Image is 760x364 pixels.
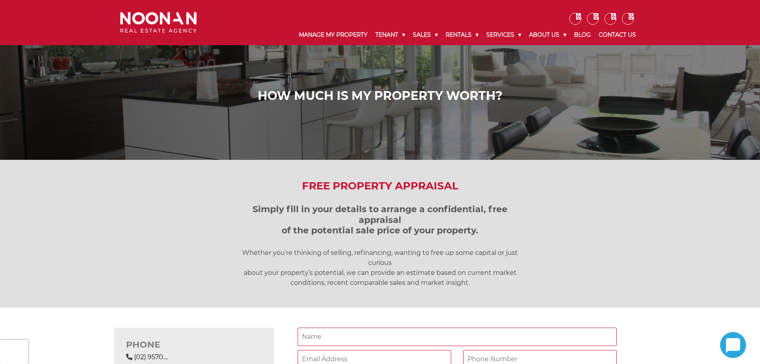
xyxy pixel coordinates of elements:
[442,25,482,45] a: Rentals
[126,340,262,350] h3: PHONE
[231,204,530,236] h3: Simply fill in your details to arrange a confidential, free appraisal of the potential sale price...
[122,89,638,103] h1: How Much is My Property Worth?
[371,25,409,45] a: Tenant
[570,25,595,45] a: Blog
[295,25,371,45] a: Manage My Property
[482,25,525,45] a: Services
[595,25,640,45] a: Contact Us
[120,12,197,33] img: Noonan Real Estate Agency
[134,353,168,361] span: (02) 9570....
[525,25,570,45] a: About Us
[231,248,530,288] p: Whether you’re thinking of selling, refinancing, wanting to free up some capital or just curious ...
[298,328,617,346] input: Name
[134,353,168,361] a: Click to reveal phone number
[114,180,646,192] h2: Free Property Appraisal
[409,25,442,45] a: Sales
